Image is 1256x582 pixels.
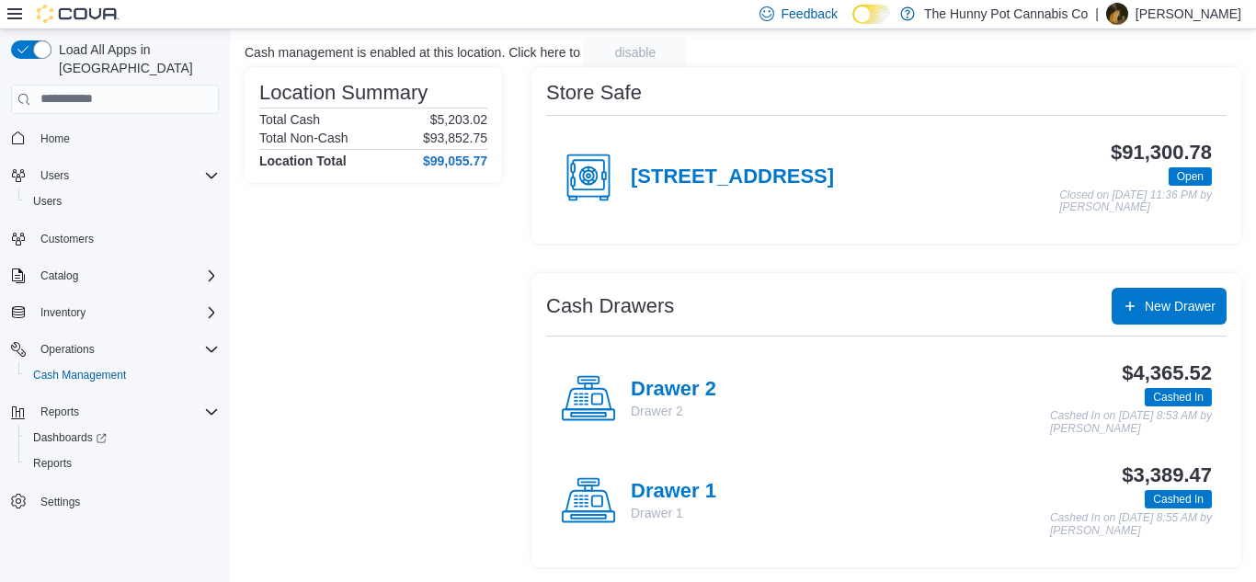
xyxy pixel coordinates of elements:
[852,24,853,25] span: Dark Mode
[18,188,226,214] button: Users
[26,452,79,474] a: Reports
[631,504,716,522] p: Drawer 1
[33,127,219,150] span: Home
[1122,464,1212,486] h3: $3,389.47
[546,295,674,317] h3: Cash Drawers
[40,495,80,509] span: Settings
[40,131,70,146] span: Home
[1122,362,1212,384] h3: $4,365.52
[40,232,94,246] span: Customers
[33,265,86,287] button: Catalog
[26,427,114,449] a: Dashboards
[4,399,226,425] button: Reports
[1111,142,1212,164] h3: $91,300.78
[259,131,348,145] h6: Total Non-Cash
[546,82,642,104] h3: Store Safe
[1169,167,1212,186] span: Open
[33,401,219,423] span: Reports
[4,337,226,362] button: Operations
[259,112,320,127] h6: Total Cash
[631,402,716,420] p: Drawer 2
[26,364,219,386] span: Cash Management
[1153,389,1204,405] span: Cashed In
[33,368,126,382] span: Cash Management
[4,225,226,252] button: Customers
[33,227,219,250] span: Customers
[259,154,347,168] h4: Location Total
[430,112,487,127] p: $5,203.02
[26,190,219,212] span: Users
[18,451,226,476] button: Reports
[4,263,226,289] button: Catalog
[423,131,487,145] p: $93,852.75
[1106,3,1128,25] div: Arvin Ayala
[1145,297,1216,315] span: New Drawer
[852,5,891,24] input: Dark Mode
[33,194,62,209] span: Users
[11,118,219,563] nav: Complex example
[1145,490,1212,508] span: Cashed In
[245,45,580,60] p: Cash management is enabled at this location. Click here to
[18,425,226,451] a: Dashboards
[4,125,226,152] button: Home
[33,430,107,445] span: Dashboards
[33,338,219,360] span: Operations
[26,427,219,449] span: Dashboards
[40,305,86,320] span: Inventory
[33,165,219,187] span: Users
[33,165,76,187] button: Users
[33,401,86,423] button: Reports
[259,82,428,104] h3: Location Summary
[1095,3,1099,25] p: |
[1050,410,1212,435] p: Cashed In on [DATE] 8:53 AM by [PERSON_NAME]
[4,300,226,325] button: Inventory
[4,487,226,514] button: Settings
[37,5,120,23] img: Cova
[1177,168,1204,185] span: Open
[40,342,95,357] span: Operations
[631,480,716,504] h4: Drawer 1
[584,38,687,67] button: disable
[1136,3,1241,25] p: [PERSON_NAME]
[33,489,219,512] span: Settings
[423,154,487,168] h4: $99,055.77
[18,362,226,388] button: Cash Management
[1050,512,1212,537] p: Cashed In on [DATE] 8:55 AM by [PERSON_NAME]
[33,302,219,324] span: Inventory
[40,268,78,283] span: Catalog
[33,491,87,513] a: Settings
[33,456,72,471] span: Reports
[33,228,101,250] a: Customers
[40,168,69,183] span: Users
[51,40,219,77] span: Load All Apps in [GEOGRAPHIC_DATA]
[26,190,69,212] a: Users
[33,128,77,150] a: Home
[33,265,219,287] span: Catalog
[1153,491,1204,508] span: Cashed In
[4,163,226,188] button: Users
[26,452,219,474] span: Reports
[33,302,93,324] button: Inventory
[40,405,79,419] span: Reports
[33,338,102,360] button: Operations
[615,43,656,62] span: disable
[26,364,133,386] a: Cash Management
[1059,189,1212,214] p: Closed on [DATE] 11:36 PM by [PERSON_NAME]
[631,165,834,189] h4: [STREET_ADDRESS]
[1112,288,1227,325] button: New Drawer
[631,378,716,402] h4: Drawer 2
[1145,388,1212,406] span: Cashed In
[782,5,838,23] span: Feedback
[924,3,1088,25] p: The Hunny Pot Cannabis Co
